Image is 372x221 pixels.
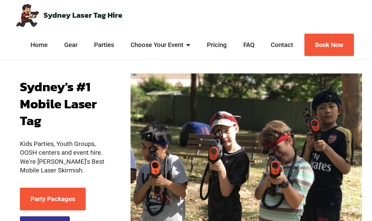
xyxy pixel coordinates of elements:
[269,40,295,49] a: Contact
[20,188,86,210] a: Party Packages
[20,77,97,130] strong: Sydney's #1 Mobile Laser Tag
[29,40,50,49] a: Home
[20,139,111,175] p: Kids Parties, Youth Groups, OOSH centers and event hire. We're [PERSON_NAME]'s Best Mobile Laser ...
[205,40,229,49] a: Pricing
[241,40,256,49] a: FAQ
[62,40,79,49] a: Gear
[92,40,116,49] a: Parties
[304,34,354,56] a: Book Now
[15,3,40,27] img: Mobile Laser Tag Parties Sydney
[44,12,122,19] a: Sydney Laser Tag Hire
[129,40,192,49] a: Choose Your Event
